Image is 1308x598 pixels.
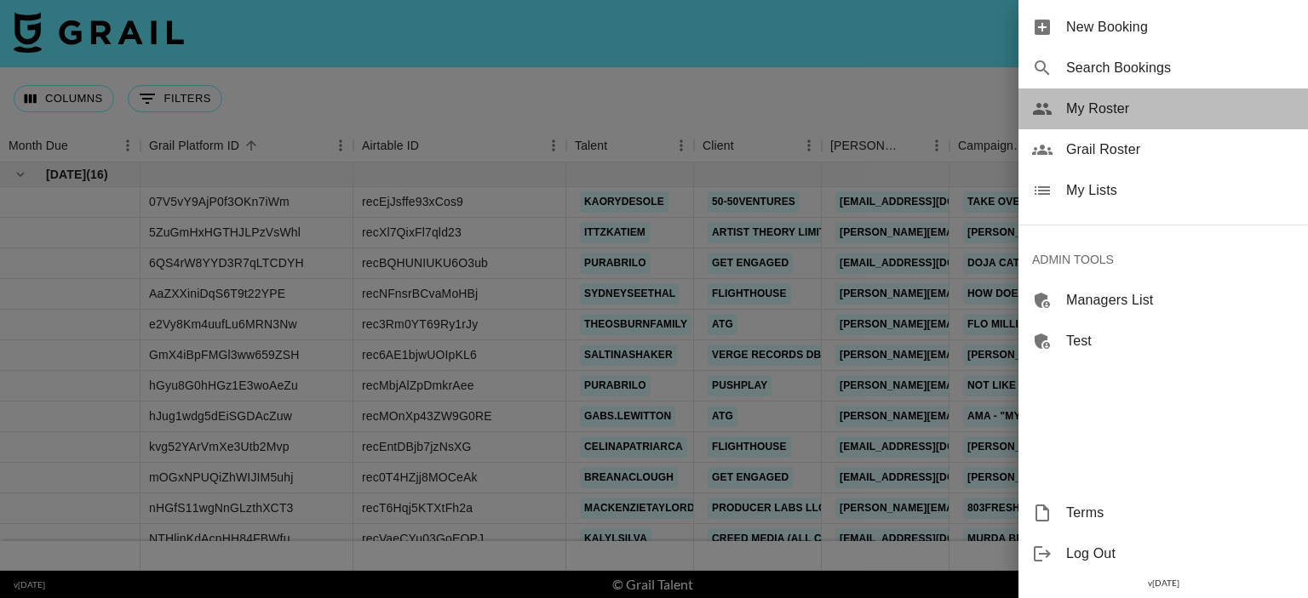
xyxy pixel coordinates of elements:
[1066,180,1294,201] span: My Lists
[1018,239,1308,280] div: ADMIN TOOLS
[1066,544,1294,564] span: Log Out
[1018,129,1308,170] div: Grail Roster
[1018,48,1308,88] div: Search Bookings
[1018,7,1308,48] div: New Booking
[1018,321,1308,362] div: Test
[1066,99,1294,119] span: My Roster
[1018,533,1308,574] div: Log Out
[1018,574,1308,592] div: v [DATE]
[1066,331,1294,351] span: Test
[1066,503,1294,523] span: Terms
[1066,58,1294,78] span: Search Bookings
[1066,140,1294,160] span: Grail Roster
[1018,280,1308,321] div: Managers List
[1018,88,1308,129] div: My Roster
[1066,17,1294,37] span: New Booking
[1018,493,1308,533] div: Terms
[1018,170,1308,211] div: My Lists
[1066,290,1294,310] span: Managers List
